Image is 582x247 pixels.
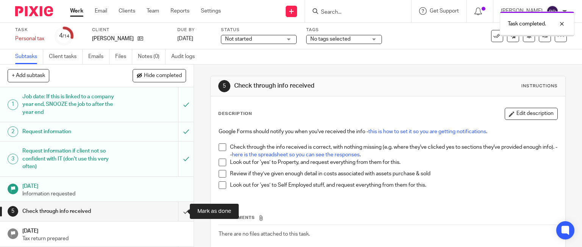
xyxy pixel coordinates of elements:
div: 4 [59,31,69,40]
a: this is how to set it so you are getting notifications [368,129,486,134]
h1: Request information if client not so confident with IT (don't use this very often) [22,145,121,172]
a: Team [147,7,159,15]
a: Client tasks [49,49,83,64]
p: Description [218,111,252,117]
div: Instructions [521,83,558,89]
a: Notes (0) [138,49,166,64]
span: There are no files attached to this task. [219,231,310,237]
button: Edit description [505,108,558,120]
a: Settings [201,7,221,15]
a: here is the spreadsheet so you can see the responses [232,152,360,157]
h1: [DATE] [22,181,186,190]
span: Hide completed [144,73,182,79]
button: Hide completed [133,69,186,82]
p: Google Forms should notify you when you've received the info - . [219,128,558,135]
p: Look out for ‘yes’ to Self Employed stuff, and request everything from them for this. [230,181,558,189]
button: + Add subtask [8,69,49,82]
div: 1 [8,99,18,110]
div: 5 [218,80,230,92]
div: Personal tax [15,35,45,42]
a: Emails [88,49,110,64]
p: [PERSON_NAME] [92,35,134,42]
div: 5 [8,206,18,217]
p: Review if they’ve given enough detail in costs associated with assets purchase & sold [230,170,558,178]
span: No tags selected [310,36,350,42]
a: Reports [171,7,189,15]
label: Due by [177,27,211,33]
p: Look out for ‘yes’ to Property, and request everything from them for this. [230,159,558,166]
a: Subtasks [15,49,43,64]
a: Email [95,7,107,15]
h1: [DATE] [22,225,186,235]
p: Task completed. [508,20,546,28]
span: Not started [225,36,252,42]
h1: Request information [22,126,121,137]
span: [DATE] [177,36,193,41]
label: Task [15,27,45,33]
small: /14 [63,34,69,38]
p: Check through the info received is correct, with nothing missing (e.g. where they've clicked yes ... [230,143,558,159]
a: Files [115,49,132,64]
h1: Check through info received [22,206,121,217]
a: Audit logs [171,49,200,64]
div: 2 [8,126,18,137]
img: svg%3E [546,5,559,17]
img: Pixie [15,6,53,16]
a: Work [70,7,83,15]
label: Client [92,27,168,33]
h1: Job date: If this is linked to a company year end, SNOOZE the job to after the year end [22,91,121,118]
span: Attachments [219,216,255,220]
p: Tax return prepared [22,235,186,242]
a: Clients [119,7,135,15]
p: Information requested [22,190,186,198]
div: 3 [8,154,18,164]
h1: Check through info received [234,82,404,90]
label: Status [221,27,297,33]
